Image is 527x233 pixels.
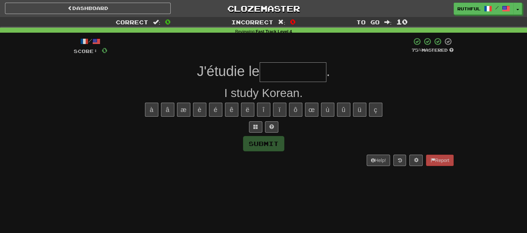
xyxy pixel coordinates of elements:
[367,155,390,166] button: Help!
[426,155,453,166] button: Report
[243,136,284,151] button: Submit
[177,103,190,117] button: æ
[278,19,285,25] span: :
[495,5,499,10] span: /
[412,47,454,53] div: Mastered
[102,46,107,54] span: 0
[209,103,222,117] button: é
[145,103,158,117] button: à
[256,29,292,34] strong: Fast Track Level 4
[305,103,318,117] button: œ
[193,103,206,117] button: è
[197,63,260,79] span: J'étudie le
[273,103,286,117] button: ï
[326,63,330,79] span: .
[356,19,380,25] span: To go
[241,103,254,117] button: ë
[454,3,514,15] a: ruthful /
[153,19,160,25] span: :
[321,103,334,117] button: ù
[257,103,270,117] button: î
[5,3,171,14] a: Dashboard
[369,103,382,117] button: ç
[165,18,171,26] span: 0
[231,19,273,25] span: Incorrect
[384,19,392,25] span: :
[181,3,346,14] a: Clozemaster
[396,18,408,26] span: 10
[412,47,422,53] span: 75 %
[457,6,481,12] span: ruthful
[265,121,278,133] button: Single letter hint - you only get 1 per sentence and score half the points! alt+h
[225,103,238,117] button: ê
[74,85,454,101] div: I study Korean.
[74,37,107,46] div: /
[249,121,262,133] button: Switch sentence to multiple choice alt+p
[290,18,296,26] span: 0
[353,103,366,117] button: ü
[393,155,406,166] button: Round history (alt+y)
[116,19,148,25] span: Correct
[289,103,302,117] button: ô
[161,103,174,117] button: â
[74,48,98,54] span: Score:
[337,103,350,117] button: û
